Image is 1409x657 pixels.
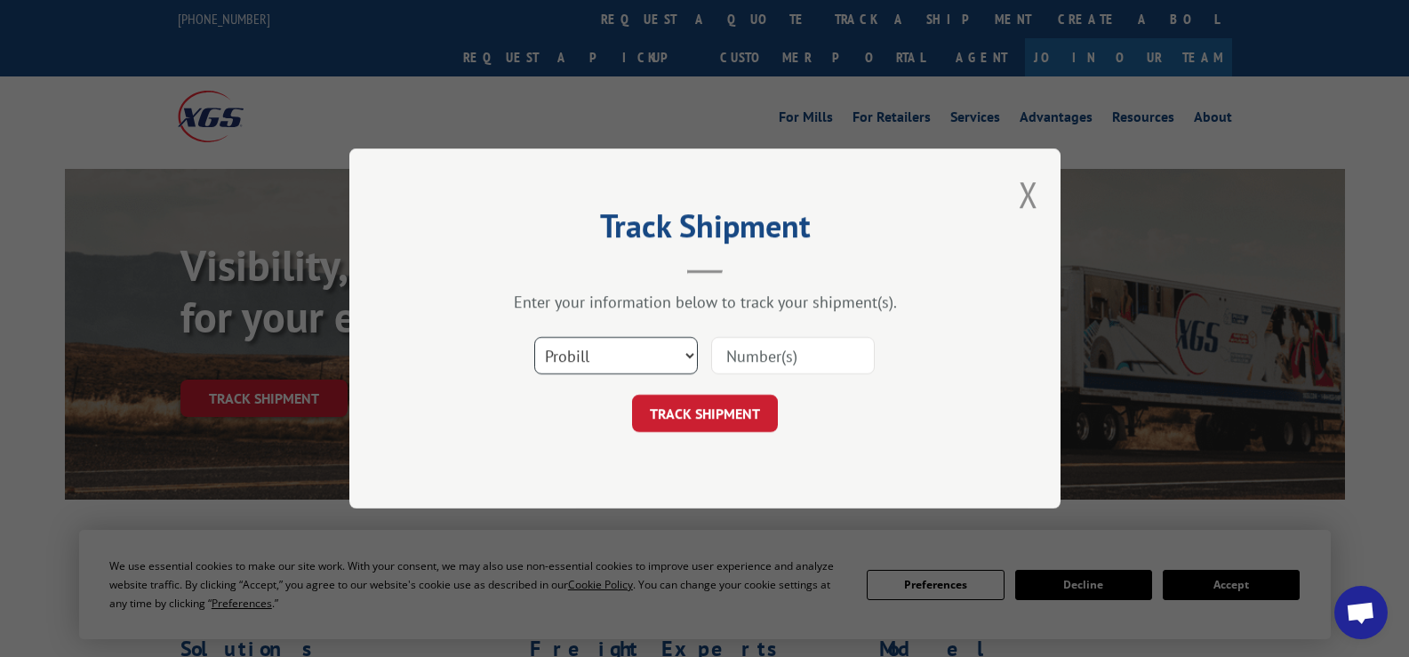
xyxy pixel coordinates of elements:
[1019,171,1038,218] button: Close modal
[1334,586,1388,639] div: Open chat
[632,395,778,432] button: TRACK SHIPMENT
[711,337,875,374] input: Number(s)
[438,213,972,247] h2: Track Shipment
[438,292,972,312] div: Enter your information below to track your shipment(s).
